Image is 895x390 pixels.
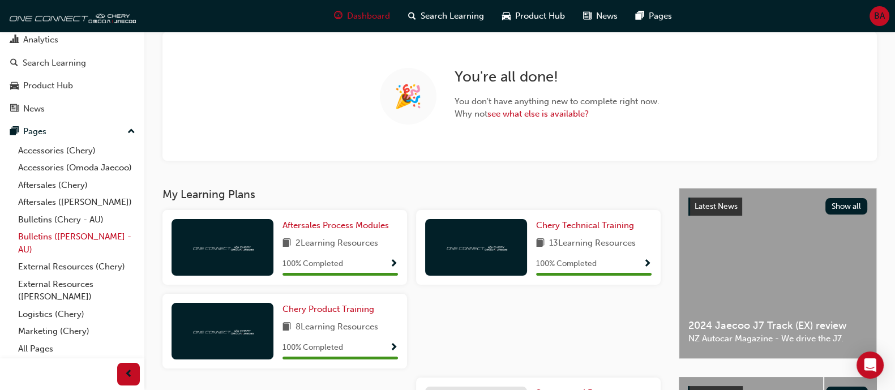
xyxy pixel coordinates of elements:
span: Why not [455,108,660,121]
a: Product Hub [5,75,140,96]
a: Bulletins (Chery - AU) [14,211,140,229]
div: Search Learning [23,57,86,70]
span: car-icon [502,9,511,23]
a: Latest NewsShow all2024 Jaecoo J7 Track (EX) reviewNZ Autocar Magazine - We drive the J7. [679,188,877,359]
div: News [23,102,45,115]
a: Aftersales (Chery) [14,177,140,194]
span: chart-icon [10,35,19,45]
a: guage-iconDashboard [325,5,399,28]
img: oneconnect [6,5,136,27]
span: 2 Learning Resources [296,237,378,251]
div: Product Hub [23,79,73,92]
a: Logistics (Chery) [14,306,140,323]
span: book-icon [282,237,291,251]
span: Product Hub [515,10,565,23]
span: Show Progress [643,259,652,269]
span: Aftersales Process Modules [282,220,389,230]
a: search-iconSearch Learning [399,5,493,28]
span: 8 Learning Resources [296,320,378,335]
span: Show Progress [389,343,398,353]
span: book-icon [536,237,545,251]
span: NZ Autocar Magazine - We drive the J7. [688,332,867,345]
span: Latest News [695,202,738,211]
button: Pages [5,121,140,142]
span: News [596,10,618,23]
img: oneconnect [191,325,254,336]
span: pages-icon [10,127,19,137]
div: Analytics [23,33,58,46]
a: Analytics [5,29,140,50]
a: Chery Technical Training [536,219,639,232]
span: Search Learning [421,10,484,23]
a: pages-iconPages [627,5,681,28]
span: Chery Product Training [282,304,374,314]
span: 100 % Completed [282,341,343,354]
span: guage-icon [334,9,342,23]
a: Search Learning [5,53,140,74]
a: car-iconProduct Hub [493,5,574,28]
span: news-icon [10,104,19,114]
span: search-icon [10,58,18,68]
button: BA [870,6,889,26]
a: Bulletins ([PERSON_NAME] - AU) [14,228,140,258]
div: Pages [23,125,46,138]
span: pages-icon [636,9,644,23]
img: oneconnect [445,242,507,252]
a: see what else is available? [487,109,589,119]
a: Chery Product Training [282,303,379,316]
span: Show Progress [389,259,398,269]
a: news-iconNews [574,5,627,28]
h2: You ' re all done! [455,68,660,86]
button: Show Progress [389,341,398,355]
h3: My Learning Plans [162,188,661,201]
a: External Resources (Chery) [14,258,140,276]
button: Show all [825,198,868,215]
span: 100 % Completed [536,258,597,271]
span: Dashboard [347,10,390,23]
span: prev-icon [125,367,133,382]
a: Accessories (Chery) [14,142,140,160]
a: External Resources ([PERSON_NAME]) [14,276,140,306]
span: car-icon [10,81,19,91]
span: search-icon [408,9,416,23]
a: News [5,98,140,119]
button: Show Progress [643,257,652,271]
span: Chery Technical Training [536,220,634,230]
span: book-icon [282,320,291,335]
span: news-icon [583,9,592,23]
a: Latest NewsShow all [688,198,867,216]
span: 🎉 [394,90,422,103]
div: Open Intercom Messenger [857,352,884,379]
span: 100 % Completed [282,258,343,271]
a: All Pages [14,340,140,358]
span: Pages [649,10,672,23]
span: up-icon [127,125,135,139]
span: 2024 Jaecoo J7 Track (EX) review [688,319,867,332]
span: 13 Learning Resources [549,237,636,251]
span: BA [874,10,885,23]
img: oneconnect [191,242,254,252]
span: You don ' t have anything new to complete right now. [455,95,660,108]
a: Marketing (Chery) [14,323,140,340]
a: Aftersales Process Modules [282,219,393,232]
button: Show Progress [389,257,398,271]
a: Aftersales ([PERSON_NAME]) [14,194,140,211]
a: Accessories (Omoda Jaecoo) [14,159,140,177]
